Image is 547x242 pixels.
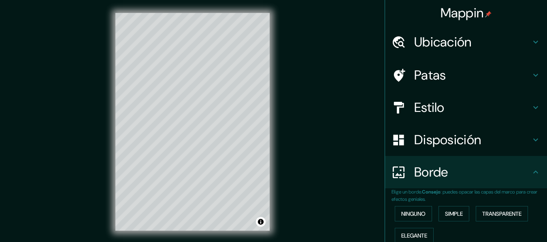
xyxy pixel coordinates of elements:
[441,4,484,21] font: Mappin
[385,156,547,188] div: Borde
[438,206,469,221] button: Simple
[414,67,446,84] font: Patas
[475,210,538,233] iframe: Lanzador de widgets de ayuda
[476,206,528,221] button: Transparente
[485,11,492,17] img: pin-icon.png
[385,124,547,156] div: Disposición
[445,210,463,217] font: Simple
[401,232,427,239] font: Elegante
[385,59,547,91] div: Patas
[256,217,266,227] button: Activar o desactivar atribución
[414,164,448,181] font: Borde
[385,91,547,124] div: Estilo
[392,189,537,202] font: : puedes opacar las capas del marco para crear efectos geniales.
[401,210,426,217] font: Ninguno
[414,131,481,148] font: Disposición
[414,99,445,116] font: Estilo
[392,189,422,195] font: Elige un borde.
[414,34,472,51] font: Ubicación
[422,189,441,195] font: Consejo
[395,206,432,221] button: Ninguno
[385,26,547,58] div: Ubicación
